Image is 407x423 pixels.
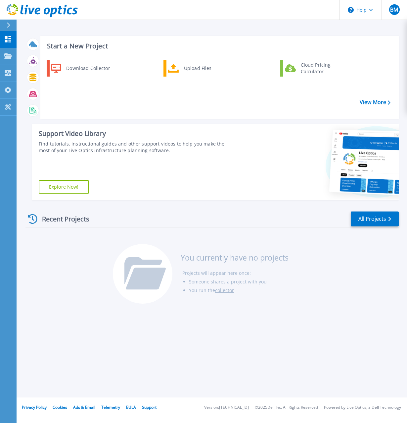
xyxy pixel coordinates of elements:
[47,60,114,77] a: Download Collector
[297,62,346,75] div: Cloud Pricing Calculator
[215,287,234,293] a: collector
[101,404,120,410] a: Telemetry
[182,269,289,277] li: Projects will appear here once:
[351,211,399,226] a: All Projects
[204,405,249,410] li: Version: [TECHNICAL_ID]
[73,404,95,410] a: Ads & Email
[255,405,318,410] li: © 2025 Dell Inc. All Rights Reserved
[39,180,89,194] a: Explore Now!
[360,99,390,105] a: View More
[22,404,47,410] a: Privacy Policy
[39,141,229,154] div: Find tutorials, instructional guides and other support videos to help you make the most of your L...
[142,404,157,410] a: Support
[126,404,136,410] a: EULA
[39,129,229,138] div: Support Video Library
[47,42,390,50] h3: Start a New Project
[63,62,113,75] div: Download Collector
[189,286,289,295] li: You run the
[280,60,348,77] a: Cloud Pricing Calculator
[181,254,289,261] h3: You currently have no projects
[163,60,231,77] a: Upload Files
[53,404,67,410] a: Cookies
[181,62,230,75] div: Upload Files
[324,405,401,410] li: Powered by Live Optics, a Dell Technology
[189,277,289,286] li: Someone shares a project with you
[25,211,98,227] div: Recent Projects
[390,7,398,12] span: BM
